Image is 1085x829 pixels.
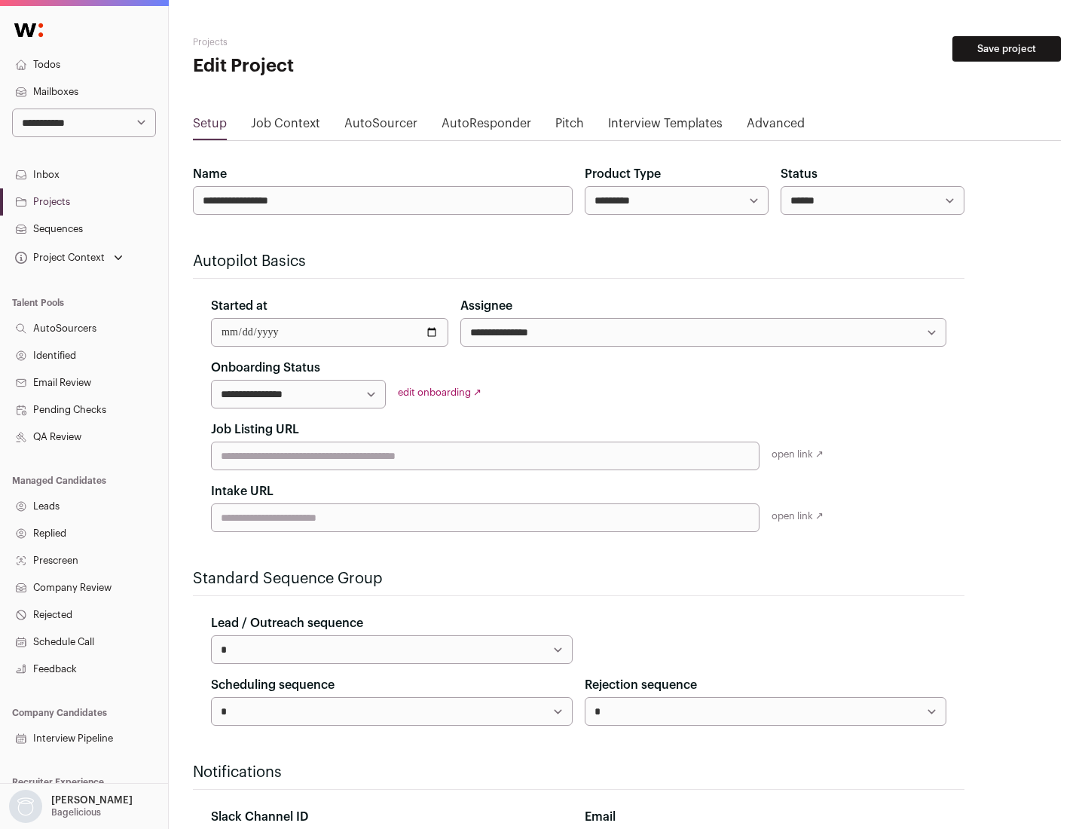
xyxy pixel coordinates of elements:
[781,165,818,183] label: Status
[9,790,42,823] img: nopic.png
[193,568,964,589] h2: Standard Sequence Group
[952,36,1061,62] button: Save project
[585,808,946,826] div: Email
[6,15,51,45] img: Wellfound
[193,54,482,78] h1: Edit Project
[6,790,136,823] button: Open dropdown
[555,115,584,139] a: Pitch
[747,115,805,139] a: Advanced
[211,482,274,500] label: Intake URL
[193,165,227,183] label: Name
[398,387,481,397] a: edit onboarding ↗
[12,252,105,264] div: Project Context
[211,676,335,694] label: Scheduling sequence
[51,794,133,806] p: [PERSON_NAME]
[193,36,482,48] h2: Projects
[211,614,363,632] label: Lead / Outreach sequence
[211,808,308,826] label: Slack Channel ID
[193,251,964,272] h2: Autopilot Basics
[211,297,267,315] label: Started at
[585,165,661,183] label: Product Type
[344,115,417,139] a: AutoSourcer
[51,806,101,818] p: Bagelicious
[193,115,227,139] a: Setup
[211,359,320,377] label: Onboarding Status
[193,762,964,783] h2: Notifications
[251,115,320,139] a: Job Context
[460,297,512,315] label: Assignee
[608,115,723,139] a: Interview Templates
[442,115,531,139] a: AutoResponder
[585,676,697,694] label: Rejection sequence
[211,421,299,439] label: Job Listing URL
[12,247,126,268] button: Open dropdown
